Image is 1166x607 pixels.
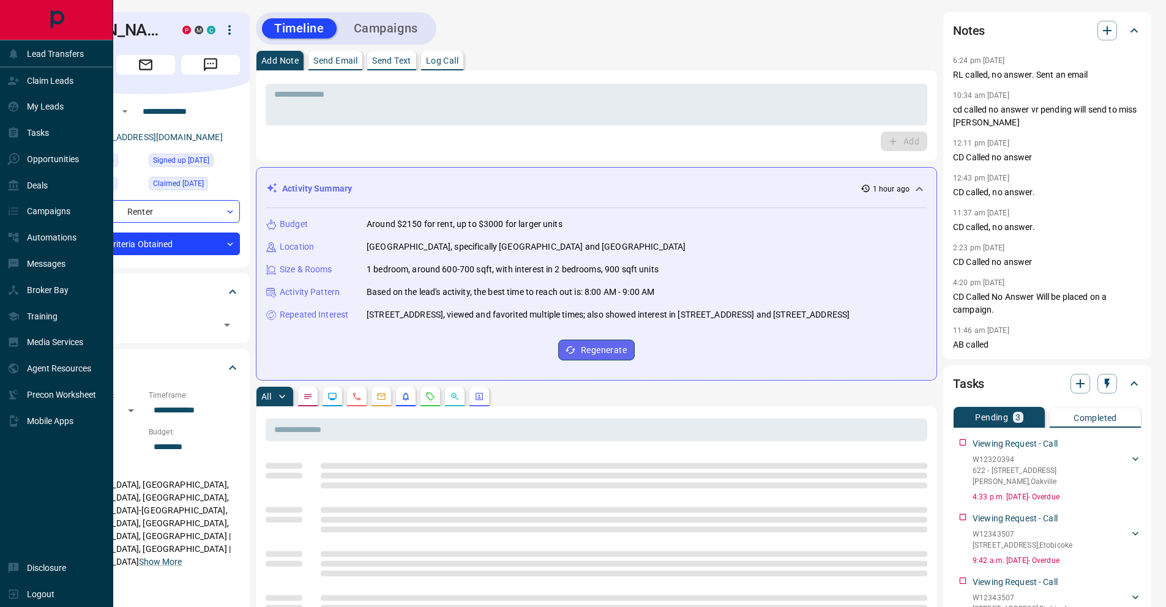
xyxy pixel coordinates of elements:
span: Claimed [DATE] [153,177,204,190]
p: Pending [975,413,1008,422]
p: CD called, no answer. [953,221,1142,234]
button: Timeline [262,18,337,39]
p: [GEOGRAPHIC_DATA], specifically [GEOGRAPHIC_DATA] and [GEOGRAPHIC_DATA] [367,240,686,253]
p: Log Call [426,56,458,65]
p: 1 bedroom, around 600-700 sqft, with interest in 2 bedrooms, 900 sqft units [367,263,659,276]
svg: Listing Alerts [401,392,411,401]
p: Size & Rooms [280,263,332,276]
p: Send Text [372,56,411,65]
a: [EMAIL_ADDRESS][DOMAIN_NAME] [84,132,223,142]
div: Criteria Obtained [51,233,240,255]
p: 1 hour ago [873,184,910,195]
p: Timeframe: [149,390,240,401]
div: W12320394622 - [STREET_ADDRESS][PERSON_NAME],Oakville [973,452,1142,490]
p: 3 [1015,413,1020,422]
div: Wed Jul 16 2025 [149,177,240,194]
p: Repeated Interest [280,308,348,321]
div: W12343507[STREET_ADDRESS],Etobicoke [973,526,1142,553]
svg: Notes [303,392,313,401]
p: Areas Searched: [51,464,240,475]
p: Location [280,240,314,253]
p: 2:23 pm [DATE] [953,244,1005,252]
p: W12320394 [973,454,1129,465]
p: Viewing Request - Call [973,438,1058,450]
p: 6:24 pm [DATE] [953,56,1005,65]
p: Around $2150 for rent, up to $3000 for larger units [367,218,562,231]
span: Signed up [DATE] [153,154,209,166]
p: W12343507 [973,592,1072,603]
svg: Requests [425,392,435,401]
p: 622 - [STREET_ADDRESS][PERSON_NAME] , Oakville [973,465,1129,487]
p: [GEOGRAPHIC_DATA], [GEOGRAPHIC_DATA], [GEOGRAPHIC_DATA], [GEOGRAPHIC_DATA], [GEOGRAPHIC_DATA]-[GE... [51,475,240,572]
p: Budget: [149,426,240,438]
h2: Tasks [953,374,984,393]
button: Open [219,316,236,333]
div: Renter [51,200,240,223]
p: [STREET_ADDRESS] , Etobicoke [973,540,1072,551]
div: Notes [953,16,1142,45]
div: Activity Summary1 hour ago [266,177,927,200]
h2: Notes [953,21,985,40]
p: 10:34 am [DATE] [953,91,1009,100]
p: Add Note [261,56,299,65]
p: AB called [953,338,1142,351]
p: W12343507 [973,529,1072,540]
p: CD Called No Answer Will be placed on a campaign. [953,291,1142,316]
span: Email [116,55,175,75]
button: Campaigns [342,18,430,39]
div: Criteria [51,353,240,382]
p: Motivation: [51,578,240,589]
p: 11:37 am [DATE] [953,209,1009,217]
p: [STREET_ADDRESS], viewed and favorited multiple times; also showed interest in [STREET_ADDRESS] a... [367,308,850,321]
p: All [261,392,271,401]
p: Send Email [313,56,357,65]
div: Mon Jan 23 2017 [149,154,240,171]
div: mrloft.ca [195,26,203,34]
p: 4:20 pm [DATE] [953,278,1005,287]
svg: Agent Actions [474,392,484,401]
span: Message [181,55,240,75]
div: Tags [51,277,240,307]
button: Open [118,104,132,119]
p: 4:33 p.m. [DATE] - Overdue [973,491,1142,502]
div: property.ca [182,26,191,34]
p: 12:11 pm [DATE] [953,139,1009,147]
svg: Calls [352,392,362,401]
p: Completed [1074,414,1117,422]
svg: Opportunities [450,392,460,401]
button: Regenerate [558,340,635,360]
svg: Emails [376,392,386,401]
p: Budget [280,218,308,231]
p: CD Called no answer [953,151,1142,164]
p: cd called no answer vr pending will send to miss [PERSON_NAME] [953,103,1142,129]
p: 12:43 pm [DATE] [953,174,1009,182]
p: Activity Pattern [280,286,340,299]
p: Viewing Request - Call [973,576,1058,589]
div: Tasks [953,369,1142,398]
p: CD Called no answer [953,256,1142,269]
div: condos.ca [207,26,215,34]
p: Viewing Request - Call [973,512,1058,525]
p: RL called, no answer. Sent an email [953,69,1142,81]
p: CD called, no answer. [953,186,1142,199]
p: 9:42 a.m. [DATE] - Overdue [973,555,1142,566]
button: Show More [139,556,182,568]
p: Based on the lead's activity, the best time to reach out is: 8:00 AM - 9:00 AM [367,286,654,299]
p: 11:46 am [DATE] [953,326,1009,335]
p: Activity Summary [282,182,352,195]
svg: Lead Browsing Activity [327,392,337,401]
